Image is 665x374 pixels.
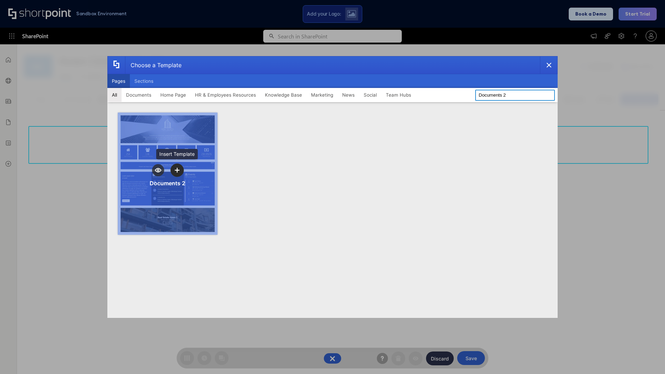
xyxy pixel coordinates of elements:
[122,88,156,102] button: Documents
[475,90,555,101] input: Search
[156,88,190,102] button: Home Page
[107,74,130,88] button: Pages
[190,88,260,102] button: HR & Employees Resources
[130,74,158,88] button: Sections
[260,88,307,102] button: Knowledge Base
[338,88,359,102] button: News
[107,56,558,318] div: template selector
[150,180,185,187] div: Documents 2
[381,88,416,102] button: Team Hubs
[359,88,381,102] button: Social
[307,88,338,102] button: Marketing
[125,56,181,74] div: Choose a Template
[630,341,665,374] iframe: Chat Widget
[107,88,122,102] button: All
